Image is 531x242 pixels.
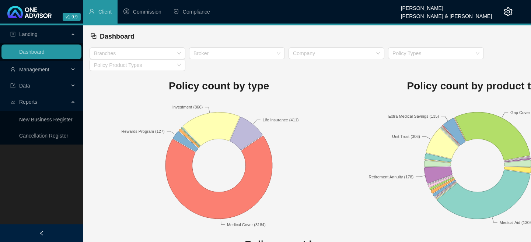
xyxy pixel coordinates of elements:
h1: Policy count by type [90,78,348,94]
span: profile [10,32,15,37]
span: import [10,83,15,88]
img: 2df55531c6924b55f21c4cf5d4484680-logo-light.svg [7,6,52,18]
text: Retirement Annuity (178) [369,174,414,179]
text: Extra Medical Savings (135) [388,114,439,118]
div: [PERSON_NAME] [401,2,492,10]
span: Management [19,67,49,72]
span: setting [504,7,513,16]
span: user [89,8,95,14]
a: Cancellation Register [19,133,68,139]
span: line-chart [10,99,15,104]
text: Rewards Program (127) [121,129,164,133]
span: Compliance [183,9,210,15]
span: user [10,67,15,72]
span: block [90,33,97,39]
span: Landing [19,31,38,37]
span: left [39,231,44,236]
span: dollar [123,8,129,14]
div: [PERSON_NAME] & [PERSON_NAME] [401,10,492,18]
span: Client [98,9,112,15]
span: v1.9.9 [63,13,81,21]
span: Data [19,83,30,89]
text: Unit Trust (306) [392,134,420,139]
a: New Business Register [19,117,73,122]
a: Dashboard [19,49,45,55]
text: Investment (866) [172,105,203,109]
span: safety [173,8,179,14]
text: Life Insurance (411) [263,117,299,122]
span: Dashboard [100,33,135,40]
span: Reports [19,99,37,105]
text: Medical Cover (3184) [227,222,266,227]
span: Commission [133,9,161,15]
